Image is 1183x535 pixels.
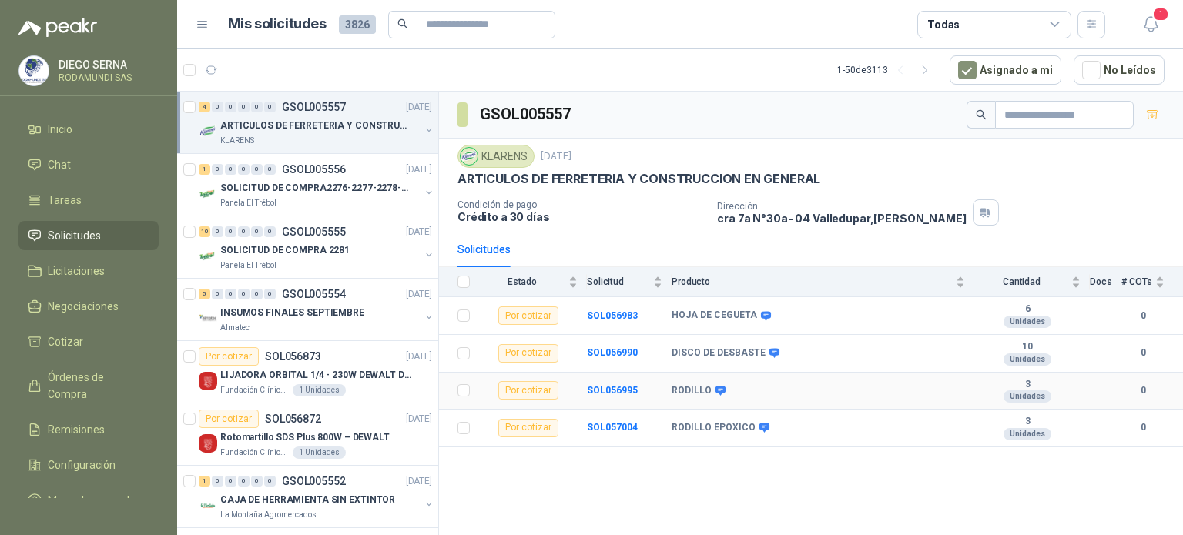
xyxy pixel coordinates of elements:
button: Asignado a mi [950,55,1061,85]
p: cra 7a N°30a- 04 Valledupar , [PERSON_NAME] [717,212,966,225]
p: RODAMUNDI SAS [59,73,155,82]
span: Configuración [48,456,116,473]
th: Cantidad [974,267,1090,297]
p: [DATE] [406,100,432,115]
span: 1 [1152,7,1169,22]
p: SOL056872 [265,413,321,424]
span: Producto [672,276,953,287]
div: 0 [225,102,236,112]
p: KLARENS [220,135,254,147]
b: 0 [1121,420,1165,435]
div: 0 [264,226,276,237]
h3: GSOL005557 [480,102,573,126]
div: 0 [238,226,250,237]
p: ARTICULOS DE FERRETERIA Y CONSTRUCCION EN GENERAL [220,119,412,133]
span: Inicio [48,121,72,138]
div: 0 [225,476,236,487]
p: Panela El Trébol [220,197,276,209]
img: Company Logo [199,309,217,328]
div: Por cotizar [498,306,558,325]
div: 0 [225,226,236,237]
div: Solicitudes [457,241,511,258]
a: SOL056990 [587,347,638,358]
b: 0 [1121,309,1165,323]
span: Remisiones [48,421,105,438]
img: Company Logo [199,185,217,203]
p: SOL056873 [265,351,321,362]
p: Almatec [220,322,250,334]
a: Manuales y ayuda [18,486,159,515]
div: 0 [225,289,236,299]
p: [DATE] [406,287,432,302]
b: 0 [1121,346,1165,360]
div: KLARENS [457,145,535,168]
p: [DATE] [406,225,432,239]
b: 10 [974,341,1081,353]
a: Por cotizarSOL056873[DATE] Company LogoLIJADORA ORBITAL 1/4 - 230W DEWALT DWE6411-B3Fundación Clí... [177,341,438,403]
span: Órdenes de Compra [48,369,144,403]
p: La Montaña Agromercados [220,509,317,521]
div: 4 [199,102,210,112]
div: 0 [212,476,223,487]
span: search [397,18,408,29]
a: SOL056983 [587,310,638,321]
div: 0 [212,226,223,237]
b: 0 [1121,383,1165,398]
b: HOJA DE CEGUETA [672,309,757,322]
b: RODILLO [672,385,712,397]
p: Fundación Clínica Shaio [220,384,290,396]
img: Company Logo [199,434,217,453]
div: Por cotizar [199,347,259,366]
th: Docs [1090,267,1121,297]
p: [DATE] [406,162,432,177]
p: GSOL005552 [282,476,346,487]
div: 0 [251,226,263,237]
p: [DATE] [541,149,571,164]
img: Logo peakr [18,18,97,37]
p: [DATE] [406,474,432,489]
button: 1 [1137,11,1165,38]
a: 4 0 0 0 0 0 GSOL005557[DATE] Company LogoARTICULOS DE FERRETERIA Y CONSTRUCCION EN GENERALKLARENS [199,98,435,147]
img: Company Logo [199,497,217,515]
div: 0 [251,476,263,487]
img: Company Logo [199,122,217,141]
p: SOLICITUD DE COMPRA2276-2277-2278-2284-2285- [220,181,412,196]
p: [DATE] [406,412,432,426]
p: GSOL005556 [282,164,346,175]
div: 1 [199,164,210,175]
div: Por cotizar [199,410,259,428]
div: Unidades [1004,353,1051,366]
div: 0 [264,476,276,487]
a: SOL057004 [587,422,638,433]
a: Tareas [18,186,159,215]
p: CAJA DE HERRAMIENTA SIN EXTINTOR [220,493,395,507]
div: 0 [212,102,223,112]
span: Negociaciones [48,298,119,315]
a: 1 0 0 0 0 0 GSOL005552[DATE] Company LogoCAJA DE HERRAMIENTA SIN EXTINTORLa Montaña Agromercados [199,472,435,521]
span: Solicitudes [48,227,101,244]
span: Cotizar [48,333,83,350]
div: 0 [238,289,250,299]
span: Licitaciones [48,262,105,279]
p: [DATE] [406,349,432,364]
a: SOL056995 [587,385,638,396]
b: 3 [974,379,1081,391]
a: Remisiones [18,415,159,444]
span: Solicitud [587,276,650,287]
div: 1 Unidades [293,446,346,459]
p: GSOL005555 [282,226,346,237]
span: search [976,109,987,120]
th: Producto [672,267,974,297]
p: DIEGO SERNA [59,59,155,70]
p: GSOL005557 [282,102,346,112]
p: LIJADORA ORBITAL 1/4 - 230W DEWALT DWE6411-B3 [220,368,412,383]
div: 0 [212,164,223,175]
div: Por cotizar [498,419,558,437]
div: Unidades [1004,390,1051,403]
img: Company Logo [199,372,217,390]
p: Dirección [717,201,966,212]
a: Solicitudes [18,221,159,250]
